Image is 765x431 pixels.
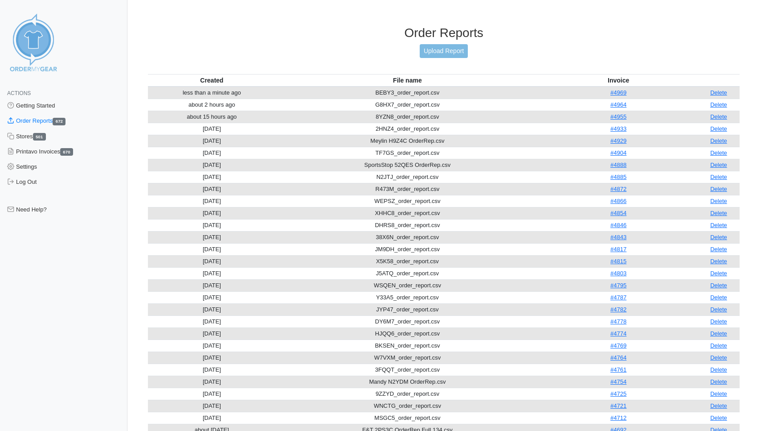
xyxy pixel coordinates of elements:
td: BEBY3_order_report.csv [276,87,540,99]
a: Delete [710,149,727,156]
a: #4712 [610,414,626,421]
th: Created [148,74,275,87]
a: Delete [710,366,727,373]
a: Delete [710,378,727,385]
a: Delete [710,174,727,180]
a: Delete [710,198,727,204]
td: DHRS8_order_report.csv [276,219,540,231]
td: XHHC8_order_report.csv [276,207,540,219]
th: File name [276,74,540,87]
td: G8HX7_order_report.csv [276,99,540,111]
a: Delete [710,294,727,301]
a: #4955 [610,113,626,120]
a: Delete [710,354,727,361]
td: W7VXM_order_report.csv [276,352,540,364]
a: Delete [710,186,727,192]
a: Delete [710,222,727,228]
a: Delete [710,414,727,421]
td: 9ZZYD_order_report.csv [276,388,540,400]
span: 501 [33,133,46,141]
a: #4964 [610,101,626,108]
td: 3FQQT_order_report.csv [276,364,540,376]
td: SportsStop 52QES OrderRep.csv [276,159,540,171]
a: #4721 [610,402,626,409]
td: JYP47_order_report.csv [276,303,540,315]
a: #4787 [610,294,626,301]
td: [DATE] [148,364,275,376]
a: Delete [710,125,727,132]
a: Delete [710,162,727,168]
td: [DATE] [148,291,275,303]
a: #4803 [610,270,626,277]
h3: Order Reports [148,25,740,41]
a: Delete [710,270,727,277]
a: #4782 [610,306,626,313]
span: 672 [53,118,65,125]
span: Actions [7,90,31,96]
td: [DATE] [148,267,275,279]
td: WNCTG_order_report.csv [276,400,540,412]
td: BKSEN_order_report.csv [276,340,540,352]
td: [DATE] [148,340,275,352]
td: [DATE] [148,183,275,195]
td: [DATE] [148,147,275,159]
a: Delete [710,113,727,120]
a: Delete [710,318,727,325]
td: [DATE] [148,231,275,243]
td: [DATE] [148,303,275,315]
a: #4885 [610,174,626,180]
td: [DATE] [148,219,275,231]
a: #4815 [610,258,626,265]
a: #4778 [610,318,626,325]
td: less than a minute ago [148,87,275,99]
td: HJQQ6_order_report.csv [276,327,540,340]
td: [DATE] [148,135,275,147]
a: #4774 [610,330,626,337]
td: [DATE] [148,279,275,291]
a: #4764 [610,354,626,361]
th: Invoice [539,74,698,87]
td: DY6M7_order_report.csv [276,315,540,327]
span: 670 [60,148,73,156]
td: R473M_order_report.csv [276,183,540,195]
td: J5ATQ_order_report.csv [276,267,540,279]
a: Delete [710,89,727,96]
td: [DATE] [148,352,275,364]
a: #4854 [610,210,626,216]
a: #4725 [610,390,626,397]
a: Delete [710,137,727,144]
a: #4843 [610,234,626,240]
a: #4846 [610,222,626,228]
a: Upload Report [420,44,468,58]
a: Delete [710,210,727,216]
td: about 2 hours ago [148,99,275,111]
a: Delete [710,258,727,265]
td: 8YZN8_order_report.csv [276,111,540,123]
td: [DATE] [148,159,275,171]
td: N2JTJ_order_report.csv [276,171,540,183]
td: JM9DH_order_report.csv [276,243,540,255]
a: Delete [710,342,727,349]
td: [DATE] [148,171,275,183]
a: Delete [710,306,727,313]
td: MSGC5_order_report.csv [276,412,540,424]
td: WSQEN_order_report.csv [276,279,540,291]
td: [DATE] [148,255,275,267]
a: Delete [710,390,727,397]
td: [DATE] [148,400,275,412]
td: 38X6N_order_report.csv [276,231,540,243]
a: Delete [710,402,727,409]
td: Meylin H9Z4C OrderRep.csv [276,135,540,147]
td: WEPSZ_order_report.csv [276,195,540,207]
td: 2HNZ4_order_report.csv [276,123,540,135]
a: #4754 [610,378,626,385]
a: #4817 [610,246,626,253]
a: #4795 [610,282,626,289]
a: #4929 [610,137,626,144]
td: [DATE] [148,412,275,424]
td: [DATE] [148,315,275,327]
a: Delete [710,282,727,289]
a: Delete [710,330,727,337]
a: Delete [710,246,727,253]
td: TF7GS_order_report.csv [276,147,540,159]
